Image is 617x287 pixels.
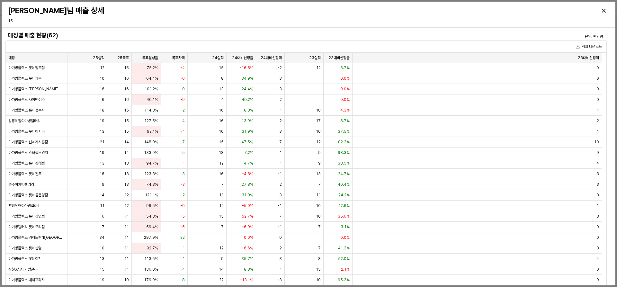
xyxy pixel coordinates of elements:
span: 9 [102,182,104,187]
span: 14 [219,267,224,272]
span: 23대비신장율 [328,55,350,60]
span: -5 [180,214,185,219]
span: 아가방플렉스 롯데진주 [8,171,41,176]
span: 24실적 [212,55,224,60]
p: 단위: 백만원 [510,34,603,40]
span: 2 [597,118,599,123]
span: 8 [182,277,185,283]
span: 4 [596,256,599,261]
span: 25실적 [93,55,104,60]
span: -1 [181,246,185,251]
span: 136.0% [144,267,158,272]
span: 8.7% [340,118,350,123]
span: 13 [124,171,129,176]
span: 15 [124,118,129,123]
span: 297.9% [144,235,158,240]
span: 52.0% [338,256,350,261]
span: 92.7% [147,246,158,251]
span: 12.6% [338,203,350,208]
span: 94.7% [146,161,158,166]
span: 7 [221,224,224,229]
span: -35.6% [336,214,350,219]
span: 1 [280,267,282,272]
span: 40.1% [147,97,158,102]
span: 1 [280,161,282,166]
span: 10 [100,76,104,81]
span: -3 [180,182,185,187]
span: 19 [100,118,104,123]
span: -1 [595,108,599,113]
span: 매장 [8,55,15,60]
span: -52.7% [240,214,253,219]
span: 21 [100,139,104,145]
span: 25목표 [117,55,129,60]
span: 16 [219,171,224,176]
span: 11 [219,193,224,198]
span: 7 [318,224,321,229]
span: 13 [316,171,321,176]
span: 5 [182,150,185,155]
span: 3 [279,76,282,81]
span: 4 [182,267,185,272]
span: 16 [100,86,104,92]
span: 64.4% [146,76,158,81]
span: -9 [180,97,185,102]
span: 15 [124,108,129,113]
span: 75.2% [147,65,158,70]
span: 3 [182,171,185,176]
span: 13 [124,161,129,166]
span: 12 [124,203,129,208]
span: 6 [102,97,104,102]
span: 10 [316,277,321,283]
span: -1 [181,161,185,166]
span: 101.2% [145,86,158,92]
span: 24.4% [242,86,253,92]
span: 14 [124,150,129,155]
span: 7 [102,224,104,229]
span: 3 [596,171,599,176]
span: 35.7% [241,256,253,261]
span: 13 [219,86,224,92]
span: -7 [277,214,282,219]
span: 목표달성율 [142,55,158,60]
span: 11 [124,267,129,272]
span: 95.3% [338,277,350,283]
span: 아가방플렉스 롯데청주점 [8,65,45,70]
span: 3 [596,182,599,187]
span: 포항우현아가방갤러리 [8,203,40,208]
span: 16 [100,171,104,176]
span: 아가방갤러리 롯데구리점 [8,224,45,229]
span: 0 [596,97,599,102]
span: 0 [596,224,599,229]
span: 10 [316,214,321,219]
h4: 매장별 매출 현황(62) [8,32,454,39]
span: 1 [597,203,599,208]
span: 24.2% [338,193,350,198]
span: 0 [182,86,185,92]
span: 아가방플렉스 롯데센텀 [8,246,41,251]
span: 2 [183,193,185,198]
span: 15 [219,139,224,145]
span: 0 [596,76,599,81]
span: 24대비신장율 [232,55,253,60]
span: 34.9% [241,76,253,81]
span: 0.0% [340,86,350,92]
span: 7 [279,139,282,145]
span: 16 [219,118,224,123]
span: 37.5% [338,129,350,134]
span: 9 [318,161,321,166]
span: 7 [318,182,321,187]
span: -6.9% [242,224,253,229]
span: -2.1% [339,267,350,272]
span: 0.0% [340,235,350,240]
span: 98.3% [338,150,350,155]
span: 0 [596,86,599,92]
span: 148.0% [144,139,158,145]
span: 13 [100,256,104,261]
span: 7 [221,182,224,187]
span: 24대비신장액 [261,55,282,60]
span: 2 [280,118,282,123]
button: Close [599,5,609,16]
span: 96.5% [146,203,158,208]
span: 23대비신장액 [578,55,599,60]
